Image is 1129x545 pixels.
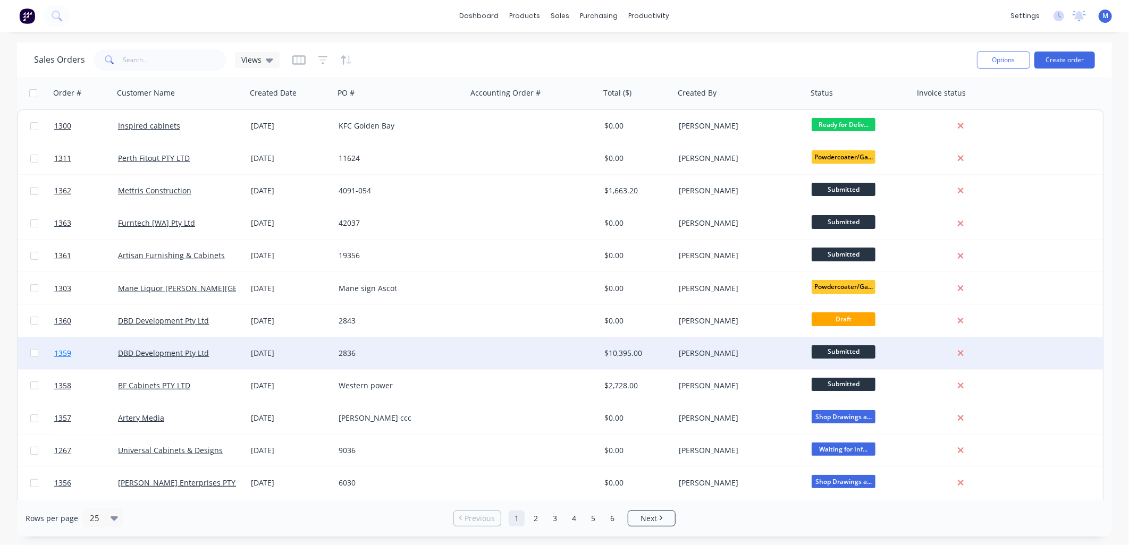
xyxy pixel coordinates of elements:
[54,380,71,391] span: 1358
[251,348,330,359] div: [DATE]
[604,250,667,261] div: $0.00
[812,378,875,391] span: Submitted
[338,88,355,98] div: PO #
[118,250,225,260] a: Artisan Furnishing & Cabinets
[812,183,875,196] span: Submitted
[812,312,875,326] span: Draft
[339,316,457,326] div: 2843
[339,445,457,456] div: 9036
[251,316,330,326] div: [DATE]
[251,478,330,488] div: [DATE]
[118,153,190,163] a: Perth Fitout PTY LTD
[241,54,262,65] span: Views
[504,8,546,24] div: products
[118,316,209,326] a: DBD Development Pty Ltd
[117,88,175,98] div: Customer Name
[54,445,71,456] span: 1267
[812,280,875,293] span: Powdercoater/Ga...
[339,153,457,164] div: 11624
[251,413,330,423] div: [DATE]
[812,475,875,488] span: Shop Drawings a...
[604,283,667,294] div: $0.00
[118,283,298,293] a: Mane Liquor [PERSON_NAME][GEOGRAPHIC_DATA]
[34,55,85,65] h1: Sales Orders
[604,445,667,456] div: $0.00
[251,445,330,456] div: [DATE]
[679,218,797,228] div: [PERSON_NAME]
[604,218,667,228] div: $0.00
[339,218,457,228] div: 42037
[339,121,457,131] div: KFC Golden Bay
[679,348,797,359] div: [PERSON_NAME]
[54,283,71,294] span: 1303
[679,413,797,423] div: [PERSON_NAME]
[54,467,118,499] a: 1356
[54,305,118,337] a: 1360
[251,250,330,261] div: [DATE]
[54,435,118,466] a: 1267
[454,8,504,24] a: dashboard
[251,121,330,131] div: [DATE]
[251,380,330,391] div: [DATE]
[54,402,118,434] a: 1357
[454,513,501,524] a: Previous page
[977,52,1030,69] button: Options
[118,478,251,488] a: [PERSON_NAME] Enterprises PTY LTD
[123,49,227,71] input: Search...
[470,88,541,98] div: Accounting Order #
[339,380,457,391] div: Western power
[54,370,118,402] a: 1358
[118,413,164,423] a: Artery Media
[54,110,118,142] a: 1300
[641,513,657,524] span: Next
[251,283,330,294] div: [DATE]
[54,142,118,174] a: 1311
[118,348,209,358] a: DBD Development Pty Ltd
[812,215,875,228] span: Submitted
[54,250,71,261] span: 1361
[465,513,495,524] span: Previous
[917,88,966,98] div: Invoice status
[566,510,582,526] a: Page 4
[449,510,680,526] ul: Pagination
[604,348,667,359] div: $10,395.00
[339,250,457,261] div: 19356
[547,510,563,526] a: Page 3
[546,8,575,24] div: sales
[604,185,667,196] div: $1,663.20
[679,478,797,488] div: [PERSON_NAME]
[54,121,71,131] span: 1300
[54,337,118,369] a: 1359
[54,478,71,488] span: 1356
[509,510,525,526] a: Page 1 is your current page
[679,185,797,196] div: [PERSON_NAME]
[339,185,457,196] div: 4091-054
[679,283,797,294] div: [PERSON_NAME]
[54,272,118,304] a: 1303
[118,121,180,131] a: Inspired cabinets
[604,478,667,488] div: $0.00
[251,153,330,164] div: [DATE]
[575,8,624,24] div: purchasing
[811,88,833,98] div: Status
[54,153,71,164] span: 1311
[604,153,667,164] div: $0.00
[679,250,797,261] div: [PERSON_NAME]
[812,442,875,456] span: Waiting for Inf...
[812,345,875,359] span: Submitted
[812,118,875,131] span: Ready for Deliv...
[679,380,797,391] div: [PERSON_NAME]
[54,175,118,207] a: 1362
[251,218,330,228] div: [DATE]
[54,316,71,326] span: 1360
[1102,11,1108,21] span: M
[118,218,195,228] a: Furntech [WA] Pty Ltd
[26,513,78,524] span: Rows per page
[679,153,797,164] div: [PERSON_NAME]
[604,380,667,391] div: $2,728.00
[679,316,797,326] div: [PERSON_NAME]
[118,445,223,455] a: Universal Cabinets & Designs
[1005,8,1045,24] div: settings
[1034,52,1095,69] button: Create order
[603,88,631,98] div: Total ($)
